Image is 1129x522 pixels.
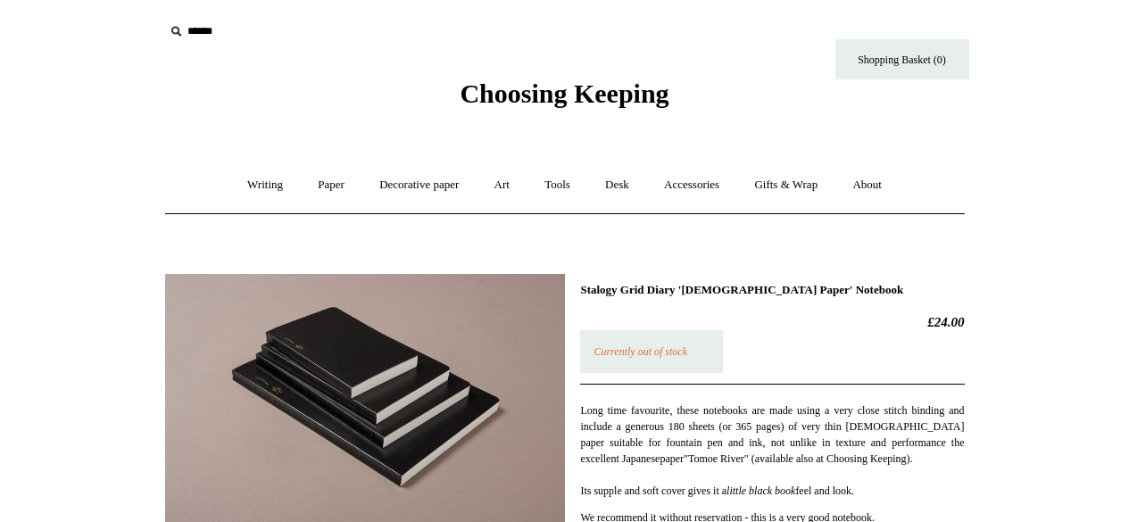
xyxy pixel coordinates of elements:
[836,162,898,209] a: About
[594,345,687,358] em: Currently out of stock
[835,39,969,79] a: Shopping Basket (0)
[738,162,834,209] a: Gifts & Wrap
[460,93,668,105] a: Choosing Keeping
[726,485,795,497] em: little black book
[528,162,586,209] a: Tools
[363,162,475,209] a: Decorative paper
[660,452,684,465] span: paper
[580,283,964,297] h1: Stalogy Grid Diary '[DEMOGRAPHIC_DATA] Paper' Notebook
[302,162,361,209] a: Paper
[589,162,645,209] a: Desk
[231,162,299,209] a: Writing
[478,162,526,209] a: Art
[460,79,668,108] span: Choosing Keeping
[648,162,735,209] a: Accessories
[580,314,964,330] h2: £24.00
[580,402,964,499] p: Long time favourite, these notebooks are made using a very close stitch binding and include a gen...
